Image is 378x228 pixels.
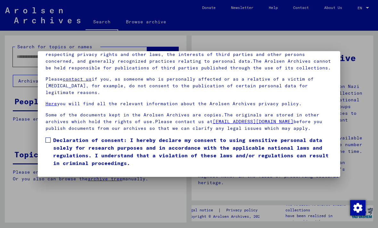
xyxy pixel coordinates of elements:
[213,119,293,124] a: [EMAIL_ADDRESS][DOMAIN_NAME]
[45,76,333,96] p: Please if you, as someone who is personally affected or as a relative of a victim of [MEDICAL_DAT...
[350,200,366,216] img: Change consent
[350,200,365,215] div: Change consent
[45,38,333,71] p: Please note that this portal on victims of Nazi [MEDICAL_DATA] contains sensitive data on identif...
[45,101,57,106] a: Here
[63,76,92,82] a: contact us
[45,100,333,107] p: you will find all the relevant information about the Arolsen Archives privacy policy.
[45,112,333,132] p: Some of the documents kept in the Arolsen Archives are copies.The originals are stored in other a...
[53,136,333,167] span: Declaration of consent: I hereby declare my consent to using sensitive personal data solely for r...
